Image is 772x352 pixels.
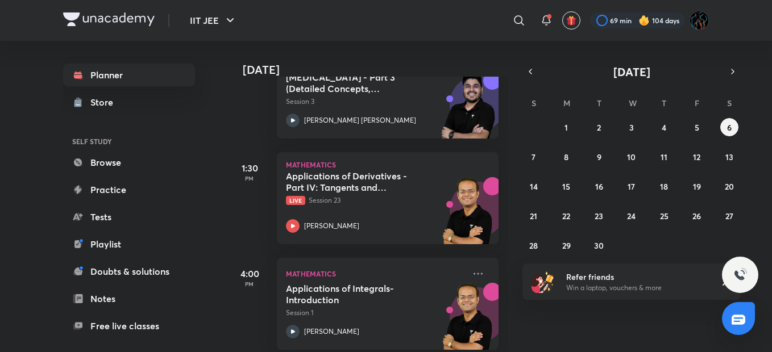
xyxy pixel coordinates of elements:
[183,9,244,32] button: IIT JEE
[286,97,464,107] p: Session 3
[661,152,667,162] abbr: September 11, 2025
[725,152,733,162] abbr: September 13, 2025
[525,236,543,254] button: September 28, 2025
[436,72,499,150] img: unacademy
[695,122,699,133] abbr: September 5, 2025
[304,326,359,337] p: [PERSON_NAME]
[622,148,641,166] button: September 10, 2025
[286,308,464,318] p: Session 1
[227,280,272,287] p: PM
[655,177,673,195] button: September 18, 2025
[594,240,604,251] abbr: September 30, 2025
[725,211,733,221] abbr: September 27, 2025
[564,152,568,162] abbr: September 8, 2025
[629,122,634,133] abbr: September 3, 2025
[63,206,195,228] a: Tests
[688,118,706,136] button: September 5, 2025
[436,177,499,255] img: unacademy
[627,211,636,221] abbr: September 24, 2025
[304,115,416,125] p: [PERSON_NAME] [PERSON_NAME]
[529,240,538,251] abbr: September 28, 2025
[655,207,673,225] button: September 25, 2025
[622,118,641,136] button: September 3, 2025
[590,148,608,166] button: September 9, 2025
[63,260,195,283] a: Doubts & solutions
[590,236,608,254] button: September 30, 2025
[304,221,359,231] p: [PERSON_NAME]
[227,175,272,182] p: PM
[63,64,195,86] a: Planner
[688,207,706,225] button: September 26, 2025
[63,178,195,201] a: Practice
[63,12,155,29] a: Company Logo
[695,98,699,108] abbr: Friday
[286,170,427,193] h5: Applications of Derivatives - Part IV: Tangents and Normals
[286,161,489,168] p: Mathematics
[63,315,195,337] a: Free live classes
[628,181,635,192] abbr: September 17, 2025
[557,207,575,225] button: September 22, 2025
[597,98,601,108] abbr: Tuesday
[566,15,576,26] img: avatar
[629,98,637,108] abbr: Wednesday
[733,268,747,282] img: ttu
[562,211,570,221] abbr: September 22, 2025
[597,152,601,162] abbr: September 9, 2025
[63,12,155,26] img: Company Logo
[590,177,608,195] button: September 16, 2025
[525,207,543,225] button: September 21, 2025
[595,211,603,221] abbr: September 23, 2025
[562,240,571,251] abbr: September 29, 2025
[565,122,568,133] abbr: September 1, 2025
[655,148,673,166] button: September 11, 2025
[286,195,464,206] p: Session 23
[597,122,601,133] abbr: September 2, 2025
[622,177,641,195] button: September 17, 2025
[286,72,427,94] h5: Hydrocarbons - Part 3 (Detailed Concepts, Mechanism, Critical Thinking and Illustartions)
[243,63,510,77] h4: [DATE]
[532,270,554,293] img: referral
[538,64,725,79] button: [DATE]
[590,118,608,136] button: September 2, 2025
[557,118,575,136] button: September 1, 2025
[720,207,738,225] button: September 27, 2025
[693,152,700,162] abbr: September 12, 2025
[286,196,305,205] span: Live
[727,122,732,133] abbr: September 6, 2025
[530,211,537,221] abbr: September 21, 2025
[530,181,538,192] abbr: September 14, 2025
[727,98,732,108] abbr: Saturday
[595,181,603,192] abbr: September 16, 2025
[662,98,666,108] abbr: Thursday
[63,91,195,114] a: Store
[720,177,738,195] button: September 20, 2025
[532,98,536,108] abbr: Sunday
[688,177,706,195] button: September 19, 2025
[562,11,580,30] button: avatar
[286,267,464,280] p: Mathematics
[692,211,701,221] abbr: September 26, 2025
[525,148,543,166] button: September 7, 2025
[690,11,709,30] img: Umang Raj
[227,267,272,280] h5: 4:00
[627,152,636,162] abbr: September 10, 2025
[557,236,575,254] button: September 29, 2025
[63,233,195,255] a: Playlist
[720,118,738,136] button: September 6, 2025
[286,283,427,305] h5: Applications of Integrals- Introduction
[638,15,650,26] img: streak
[725,181,734,192] abbr: September 20, 2025
[563,98,570,108] abbr: Monday
[655,118,673,136] button: September 4, 2025
[660,181,668,192] abbr: September 18, 2025
[63,151,195,174] a: Browse
[532,152,536,162] abbr: September 7, 2025
[63,287,195,310] a: Notes
[720,148,738,166] button: September 13, 2025
[566,271,706,283] h6: Refer friends
[562,181,570,192] abbr: September 15, 2025
[660,211,669,221] abbr: September 25, 2025
[566,283,706,293] p: Win a laptop, vouchers & more
[590,207,608,225] button: September 23, 2025
[63,132,195,151] h6: SELF STUDY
